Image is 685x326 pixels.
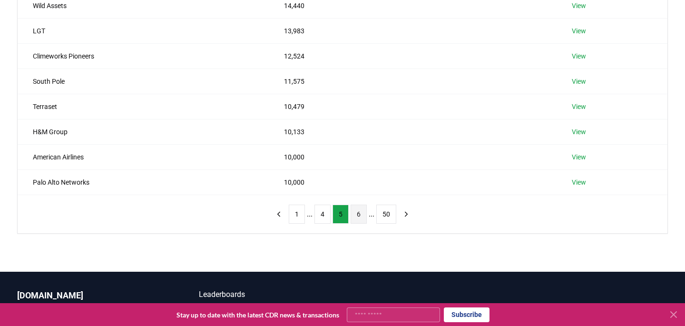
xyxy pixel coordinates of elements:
[269,43,557,69] td: 12,524
[269,94,557,119] td: 10,479
[314,205,331,224] button: 4
[398,205,414,224] button: next page
[572,102,586,111] a: View
[307,208,313,220] li: ...
[199,302,342,314] a: CDR Map
[333,205,349,224] button: 5
[572,1,586,10] a: View
[17,289,161,302] p: [DOMAIN_NAME]
[269,144,557,169] td: 10,000
[376,205,396,224] button: 50
[18,43,269,69] td: Climeworks Pioneers
[269,69,557,94] td: 11,575
[18,144,269,169] td: American Airlines
[18,94,269,119] td: Terraset
[269,119,557,144] td: 10,133
[199,289,342,300] a: Leaderboards
[572,178,586,187] a: View
[572,77,586,86] a: View
[572,26,586,36] a: View
[289,205,305,224] button: 1
[271,205,287,224] button: previous page
[18,69,269,94] td: South Pole
[572,152,586,162] a: View
[18,18,269,43] td: LGT
[269,169,557,195] td: 10,000
[369,208,374,220] li: ...
[18,169,269,195] td: Palo Alto Networks
[351,205,367,224] button: 6
[18,119,269,144] td: H&M Group
[572,51,586,61] a: View
[269,18,557,43] td: 13,983
[572,127,586,137] a: View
